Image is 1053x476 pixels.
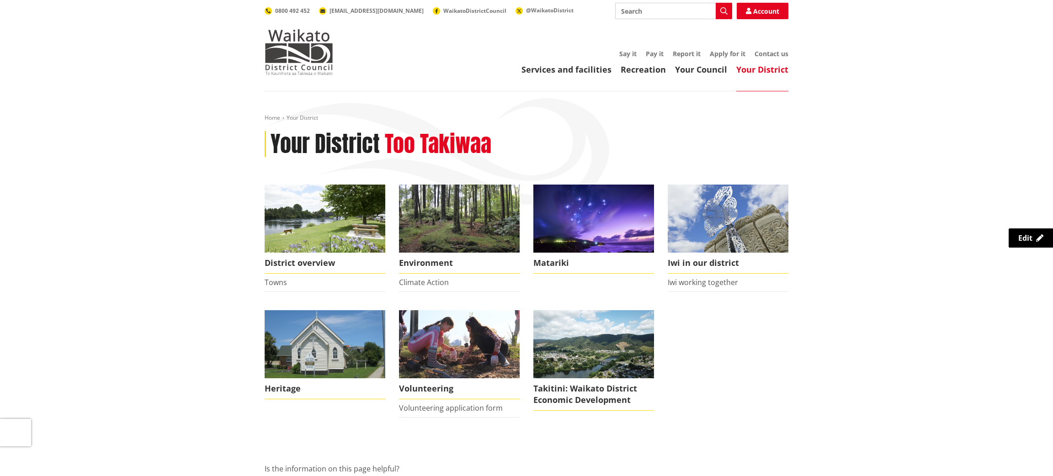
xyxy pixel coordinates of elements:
img: Waikato District Council - Te Kaunihera aa Takiwaa o Waikato [265,29,333,75]
a: Volunteering application form [399,403,503,413]
a: Apply for it [710,49,745,58]
a: Report it [673,49,701,58]
a: Recreation [621,64,666,75]
a: WaikatoDistrictCouncil [433,7,506,15]
a: Services and facilities [521,64,612,75]
a: Pay it [646,49,664,58]
img: Matariki over Whiaangaroa [533,185,654,253]
a: Turangawaewae Ngaruawahia Iwi in our district [668,185,788,274]
span: @WaikatoDistrict [526,6,574,14]
p: Is the information on this page helpful? [265,463,788,474]
a: Towns [265,277,287,287]
span: 0800 492 452 [275,7,310,15]
img: Ngaruawahia 0015 [265,185,385,253]
span: WaikatoDistrictCouncil [443,7,506,15]
a: Your District [736,64,788,75]
a: Takitini: Waikato District Economic Development [533,310,654,411]
a: Environment [399,185,520,274]
span: District overview [265,253,385,274]
a: Matariki [533,185,654,274]
span: Matariki [533,253,654,274]
img: volunteer icon [399,310,520,378]
a: Edit [1009,228,1053,248]
a: Climate Action [399,277,449,287]
nav: breadcrumb [265,114,788,122]
img: Raglan Church [265,310,385,378]
a: Raglan Church Heritage [265,310,385,399]
h1: Your District [271,131,380,158]
a: Contact us [755,49,788,58]
span: Environment [399,253,520,274]
a: Ngaruawahia 0015 District overview [265,185,385,274]
a: Home [265,114,280,122]
a: @WaikatoDistrict [516,6,574,14]
a: [EMAIL_ADDRESS][DOMAIN_NAME] [319,7,424,15]
img: ngaaruawaahia [533,310,654,378]
a: 0800 492 452 [265,7,310,15]
span: [EMAIL_ADDRESS][DOMAIN_NAME] [330,7,424,15]
a: Your Council [675,64,727,75]
input: Search input [615,3,732,19]
a: Account [737,3,788,19]
a: Iwi working together [668,277,738,287]
h2: Too Takiwaa [385,131,491,158]
a: Say it [619,49,637,58]
span: Edit [1018,233,1032,243]
img: Turangawaewae Ngaruawahia [668,185,788,253]
span: Takitini: Waikato District Economic Development [533,378,654,411]
a: volunteer icon Volunteering [399,310,520,399]
span: Heritage [265,378,385,399]
span: Your District [287,114,318,122]
img: biodiversity- Wright's Bush_16x9 crop [399,185,520,253]
span: Iwi in our district [668,253,788,274]
span: Volunteering [399,378,520,399]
